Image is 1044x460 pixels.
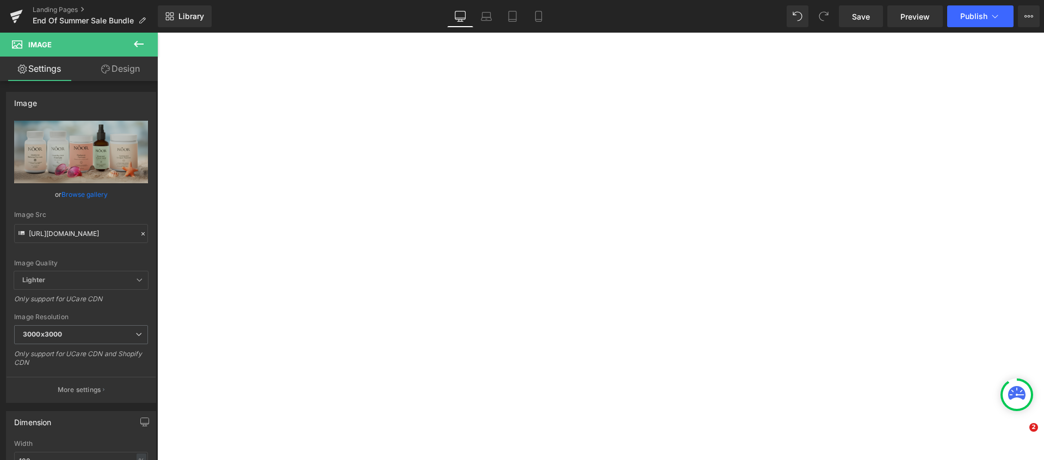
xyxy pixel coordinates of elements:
span: End Of Summer Sale Bundle [33,16,134,25]
a: Mobile [526,5,552,27]
span: Image [28,40,52,49]
b: Lighter [22,276,45,284]
a: Browse gallery [61,185,108,204]
span: Preview [900,11,930,22]
button: More settings [7,377,156,402]
div: Image [14,92,37,108]
a: Preview [887,5,943,27]
a: New Library [158,5,212,27]
a: Design [81,57,160,81]
button: More [1018,5,1040,27]
button: Redo [813,5,835,27]
div: Only support for UCare CDN and Shopify CDN [14,350,148,374]
iframe: Intercom live chat [1007,423,1033,449]
p: More settings [58,385,101,395]
button: Publish [947,5,1014,27]
div: Image Src [14,211,148,219]
b: 3000x3000 [23,330,62,338]
div: Image Quality [14,259,148,267]
span: Library [178,11,204,21]
a: Tablet [499,5,526,27]
a: Laptop [473,5,499,27]
button: Undo [787,5,808,27]
div: Dimension [14,412,52,427]
div: Width [14,440,148,447]
div: or [14,189,148,200]
a: Landing Pages [33,5,158,14]
div: Only support for UCare CDN [14,295,148,310]
a: Desktop [447,5,473,27]
span: Save [852,11,870,22]
div: Image Resolution [14,313,148,321]
span: Publish [960,12,987,21]
span: 2 [1029,423,1038,432]
input: Link [14,224,148,243]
